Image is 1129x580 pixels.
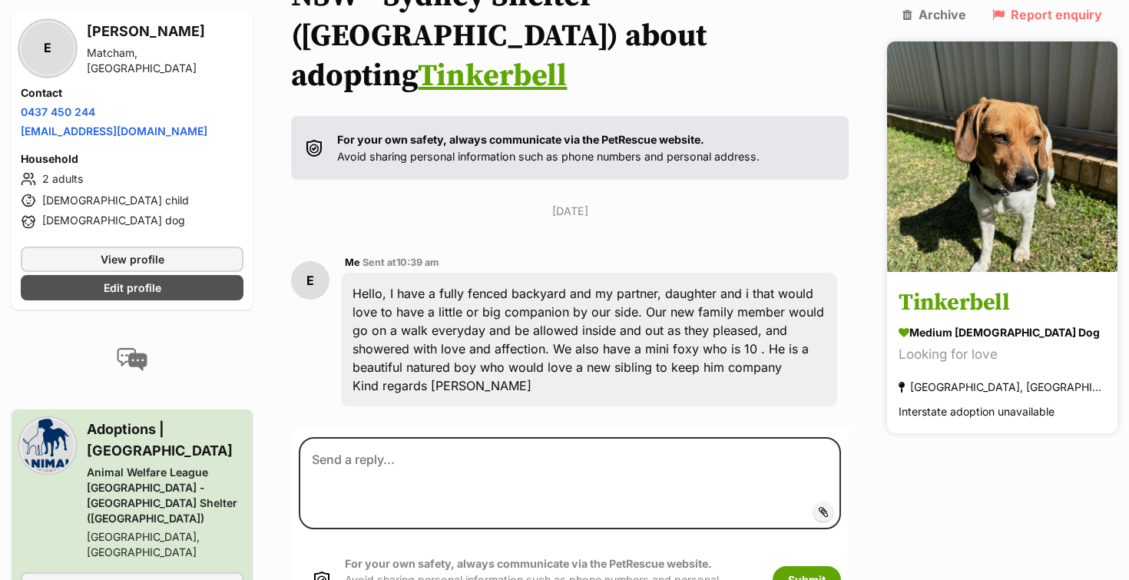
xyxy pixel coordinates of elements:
img: conversation-icon-4a6f8262b818ee0b60e3300018af0b2d0b884aa5de6e9bcb8d3d4eeb1a70a7c4.svg [117,348,147,371]
h3: Adoptions | [GEOGRAPHIC_DATA] [87,419,243,462]
a: 0437 450 244 [21,105,95,118]
a: [EMAIL_ADDRESS][DOMAIN_NAME] [21,124,207,138]
img: Tinkerbell [887,41,1117,272]
div: E [291,261,329,300]
h4: Household [21,151,243,167]
span: Me [345,257,360,268]
span: Sent at [363,257,439,268]
p: [DATE] [291,203,849,219]
span: Interstate adoption unavailable [899,406,1055,419]
a: Archive [902,8,966,22]
div: Hello, I have a fully fenced backyard and my partner, daughter and i that would love to have a li... [341,273,837,406]
strong: For your own safety, always communicate via the PetRescue website. [345,557,712,570]
a: Tinkerbell [418,57,567,95]
strong: For your own safety, always communicate via the PetRescue website. [337,133,704,146]
a: View profile [21,247,243,272]
div: Looking for love [899,345,1106,366]
p: Avoid sharing personal information such as phone numbers and personal address. [337,131,760,164]
li: 2 adults [21,170,243,188]
h3: Tinkerbell [899,287,1106,321]
div: Matcham, [GEOGRAPHIC_DATA] [87,45,243,76]
a: Tinkerbell medium [DEMOGRAPHIC_DATA] Dog Looking for love [GEOGRAPHIC_DATA], [GEOGRAPHIC_DATA] In... [887,275,1117,434]
li: [DEMOGRAPHIC_DATA] child [21,191,243,210]
h3: [PERSON_NAME] [87,21,243,42]
img: Animal Welfare League NSW - Sydney Shelter (Kemps Creek) profile pic [21,419,74,472]
a: Report enquiry [992,8,1102,22]
h4: Contact [21,85,243,101]
div: E [21,22,74,75]
span: Edit profile [104,280,161,296]
div: [GEOGRAPHIC_DATA], [GEOGRAPHIC_DATA] [87,529,243,560]
a: Edit profile [21,275,243,300]
div: medium [DEMOGRAPHIC_DATA] Dog [899,325,1106,341]
li: [DEMOGRAPHIC_DATA] dog [21,213,243,231]
span: View profile [101,251,164,267]
span: 10:39 am [396,257,439,268]
div: Animal Welfare League [GEOGRAPHIC_DATA] - [GEOGRAPHIC_DATA] Shelter ([GEOGRAPHIC_DATA]) [87,465,243,526]
div: [GEOGRAPHIC_DATA], [GEOGRAPHIC_DATA] [899,377,1106,398]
